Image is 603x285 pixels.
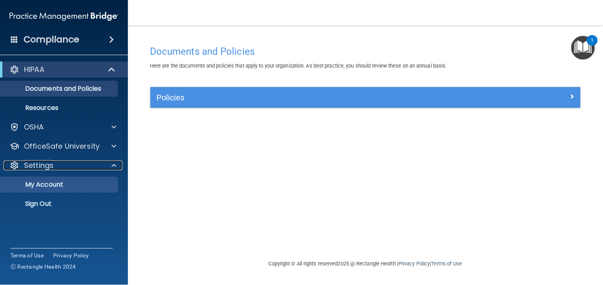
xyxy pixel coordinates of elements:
[150,46,581,57] h4: Documents and Policies
[571,36,595,60] button: Open Resource Center, 1 new notification
[10,142,116,151] a: OfficeSafe University
[5,181,114,189] p: My Account
[591,40,594,51] div: 1
[5,200,114,208] p: Sign Out
[150,63,447,69] span: Here are the documents and policies that apply to your organization. As best practice, you should...
[156,93,467,102] h5: Policies
[465,240,593,271] iframe: Drift Widget Chat Controller
[24,34,79,45] h4: Compliance
[156,91,575,104] a: Policies
[10,8,118,24] img: PMB logo
[5,104,114,112] p: Resources
[10,122,116,132] a: OSHA
[431,261,462,267] a: Terms of Use
[24,161,54,170] p: Settings
[398,261,430,267] a: Privacy Policy
[10,65,116,74] a: HIPAA
[24,65,44,74] p: HIPAA
[10,161,116,170] a: Settings
[10,251,44,259] a: Terms of Use
[10,263,76,271] span: Ⓒ Rectangle Health 2024
[53,251,89,259] a: Privacy Policy
[24,142,100,151] p: OfficeSafe University
[5,85,114,93] p: Documents and Policies
[24,122,44,132] p: OSHA
[220,251,511,277] div: Copyright © All rights reserved 2025 @ Rectangle Health | |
